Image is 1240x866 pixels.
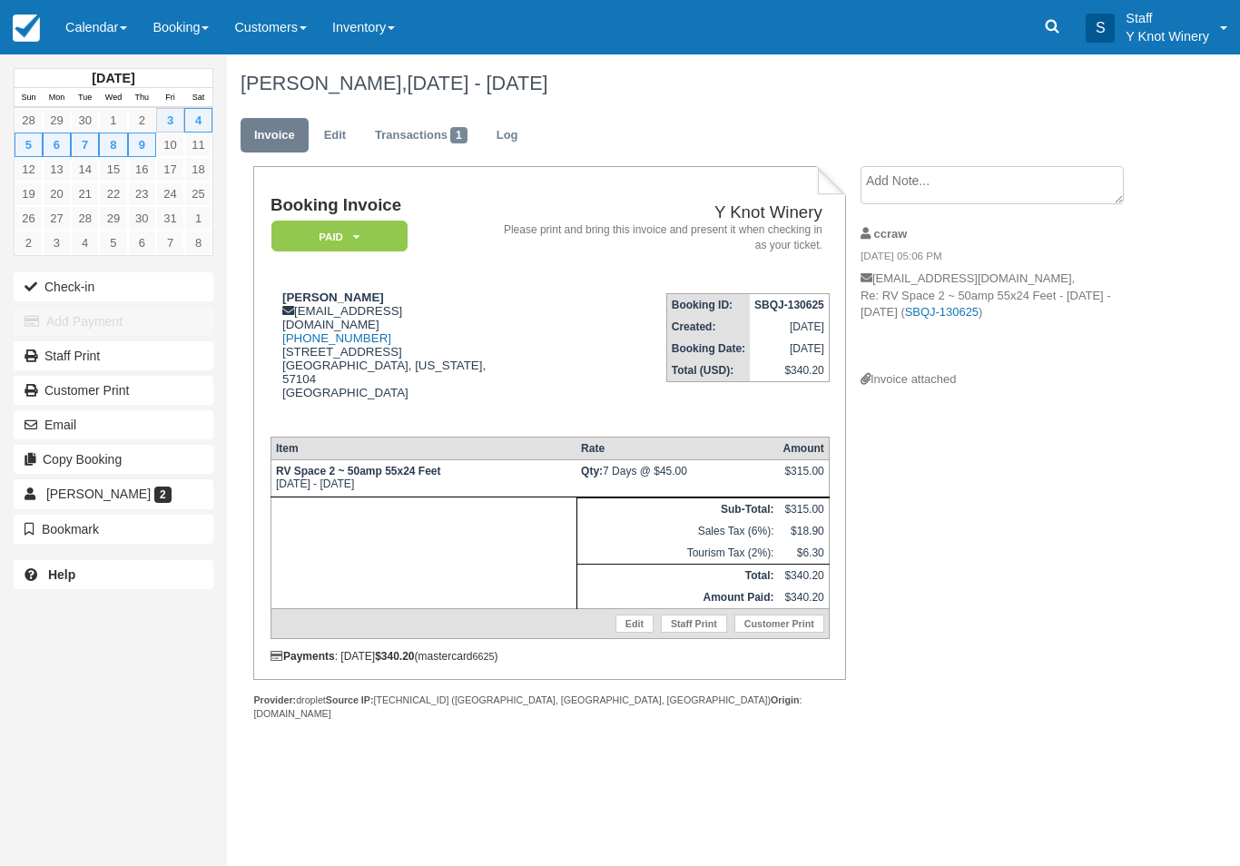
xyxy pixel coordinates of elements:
a: Staff Print [14,341,213,370]
a: 30 [71,108,99,133]
a: 24 [156,182,184,206]
a: 14 [71,157,99,182]
address: Please print and bring this invoice and present it when checking in as your ticket. [502,222,822,253]
a: Help [14,560,213,589]
a: 6 [128,231,156,255]
th: Mon [43,88,71,108]
span: [PERSON_NAME] [46,487,151,501]
a: SBQJ-130625 [905,305,979,319]
a: Staff Print [661,615,727,633]
th: Created: [666,316,750,338]
a: 1 [99,108,127,133]
a: 12 [15,157,43,182]
em: [DATE] 05:06 PM [861,249,1144,269]
div: : [DATE] (mastercard ) [271,650,830,663]
strong: [DATE] [92,71,134,85]
a: 20 [43,182,71,206]
td: $18.90 [778,520,829,542]
p: Y Knot Winery [1126,27,1209,45]
th: Fri [156,88,184,108]
a: 4 [184,108,212,133]
th: Amount Paid: [576,586,778,609]
a: Edit [310,118,359,153]
small: 6625 [473,651,495,662]
a: Customer Print [14,376,213,405]
th: Tue [71,88,99,108]
th: Sun [15,88,43,108]
strong: Origin [771,694,799,705]
th: Amount [778,438,829,460]
th: Booking Date: [666,338,750,359]
h1: Booking Invoice [271,196,495,215]
a: 5 [15,133,43,157]
a: Customer Print [734,615,824,633]
span: 1 [450,127,467,143]
a: 17 [156,157,184,182]
a: 11 [184,133,212,157]
a: [PHONE_NUMBER] [282,331,391,345]
em: Paid [271,221,408,252]
th: Rate [576,438,778,460]
strong: [PERSON_NAME] [282,290,384,304]
a: 21 [71,182,99,206]
a: 31 [156,206,184,231]
a: 23 [128,182,156,206]
a: Log [483,118,532,153]
td: Sales Tax (6%): [576,520,778,542]
a: 25 [184,182,212,206]
h1: [PERSON_NAME], [241,73,1144,94]
td: $340.20 [750,359,829,382]
a: 3 [156,108,184,133]
button: Bookmark [14,515,213,544]
a: 22 [99,182,127,206]
strong: Source IP: [326,694,374,705]
a: [PERSON_NAME] 2 [14,479,213,508]
div: [EMAIL_ADDRESS][DOMAIN_NAME] [STREET_ADDRESS] [GEOGRAPHIC_DATA], [US_STATE], 57104 [GEOGRAPHIC_DATA] [271,290,495,422]
td: [DATE] [750,338,829,359]
strong: $340.20 [375,650,414,663]
strong: Payments [271,650,335,663]
a: 8 [184,231,212,255]
a: 10 [156,133,184,157]
td: [DATE] [750,316,829,338]
h2: Y Knot Winery [502,203,822,222]
a: Paid [271,220,401,253]
th: Thu [128,88,156,108]
a: 9 [128,133,156,157]
span: [DATE] - [DATE] [407,72,547,94]
a: 8 [99,133,127,157]
a: 28 [15,108,43,133]
a: Invoice [241,118,309,153]
a: 1 [184,206,212,231]
p: [EMAIL_ADDRESS][DOMAIN_NAME], Re: RV Space 2 ~ 50amp 55x24 Feet - [DATE] - [DATE] ( ) [861,271,1144,371]
a: 27 [43,206,71,231]
th: Booking ID: [666,294,750,317]
div: droplet [TECHNICAL_ID] ([GEOGRAPHIC_DATA], [GEOGRAPHIC_DATA], [GEOGRAPHIC_DATA]) : [DOMAIN_NAME] [253,694,846,721]
p: Staff [1126,9,1209,27]
a: 30 [128,206,156,231]
a: 7 [156,231,184,255]
th: Total: [576,565,778,587]
td: $340.20 [778,565,829,587]
div: $315.00 [782,465,823,492]
a: Edit [615,615,654,633]
strong: Qty [581,465,603,477]
th: Sub-Total: [576,498,778,521]
a: 2 [15,231,43,255]
span: 2 [154,487,172,503]
td: $6.30 [778,542,829,565]
div: S [1086,14,1115,43]
b: Help [48,567,75,582]
a: 2 [128,108,156,133]
button: Check-in [14,272,213,301]
strong: SBQJ-130625 [754,299,824,311]
td: $340.20 [778,586,829,609]
a: 4 [71,231,99,255]
a: 5 [99,231,127,255]
a: 28 [71,206,99,231]
th: Item [271,438,576,460]
td: [DATE] - [DATE] [271,460,576,497]
td: Tourism Tax (2%): [576,542,778,565]
strong: Provider: [253,694,296,705]
a: 19 [15,182,43,206]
